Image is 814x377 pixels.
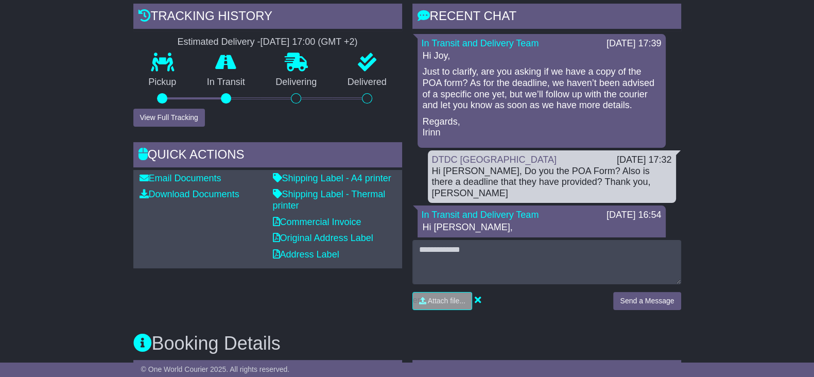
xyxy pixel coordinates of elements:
[273,233,373,243] a: Original Address Label
[423,66,661,111] p: Just to clarify, are you asking if we have a copy of the POA form? As for the deadline, we haven’...
[613,292,681,310] button: Send a Message
[141,365,290,373] span: © One World Courier 2025. All rights reserved.
[422,210,539,220] a: In Transit and Delivery Team
[423,222,661,233] p: Hi [PERSON_NAME],
[133,77,192,88] p: Pickup
[422,38,539,48] a: In Transit and Delivery Team
[617,155,672,166] div: [DATE] 17:32
[273,249,339,260] a: Address Label
[192,77,261,88] p: In Transit
[133,142,402,170] div: Quick Actions
[261,77,333,88] p: Delivering
[140,173,221,183] a: Email Documents
[607,38,662,49] div: [DATE] 17:39
[432,155,557,165] a: DTDC [GEOGRAPHIC_DATA]
[423,116,661,139] p: Regards, Irinn
[432,166,672,199] div: Hi [PERSON_NAME], Do you the POA Form? Also is there a deadline that they have provided? Thank yo...
[140,189,239,199] a: Download Documents
[412,4,681,31] div: RECENT CHAT
[273,217,361,227] a: Commercial Invoice
[261,37,358,48] div: [DATE] 17:00 (GMT +2)
[133,37,402,48] div: Estimated Delivery -
[133,4,402,31] div: Tracking history
[133,109,205,127] button: View Full Tracking
[273,173,391,183] a: Shipping Label - A4 printer
[273,189,386,211] a: Shipping Label - Thermal printer
[607,210,662,221] div: [DATE] 16:54
[332,77,402,88] p: Delivered
[423,50,661,62] p: Hi Joy,
[133,333,681,354] h3: Booking Details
